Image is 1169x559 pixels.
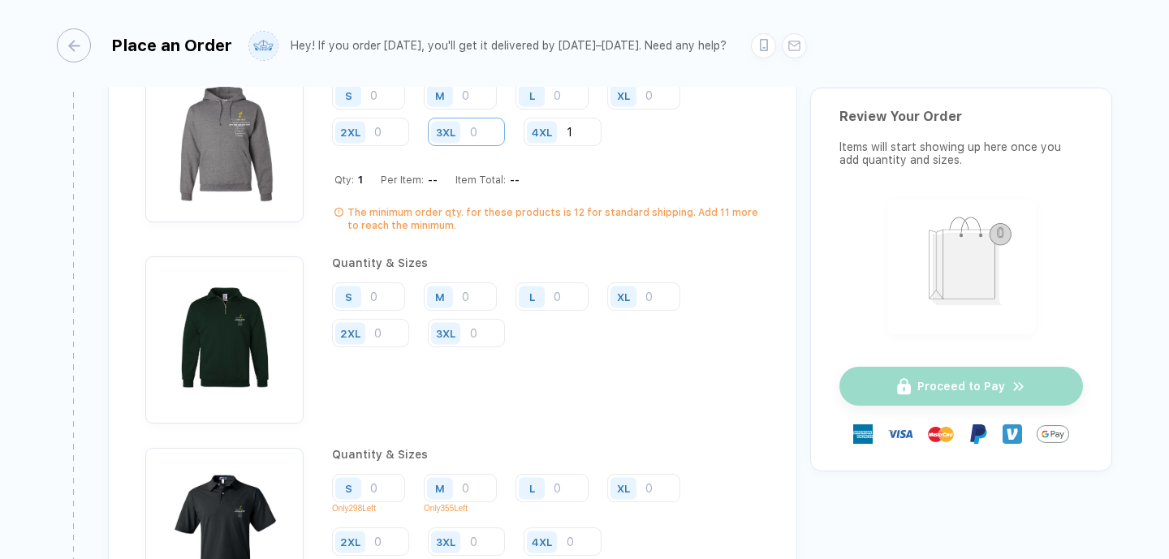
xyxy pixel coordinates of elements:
[455,174,520,186] div: Item Total:
[839,140,1083,166] div: Items will start showing up here once you add quantity and sizes.
[381,174,438,186] div: Per Item:
[249,32,278,60] img: user profile
[153,63,295,205] img: 2422d6c0-0d25-4f4d-b65a-0dcdfea74ea4_nt_front_1741208855253.jpg
[435,482,445,494] div: M
[332,448,760,461] div: Quantity & Sizes
[968,424,988,444] img: Paypal
[435,89,445,101] div: M
[332,256,760,269] div: Quantity & Sizes
[340,327,360,339] div: 2XL
[1003,424,1022,444] img: Venmo
[291,39,727,53] div: Hey! If you order [DATE], you'll get it delivered by [DATE]–[DATE]. Need any help?
[424,174,438,186] div: --
[347,206,760,232] div: The minimum order qty. for these products is 12 for standard shipping. Add 11 more to reach the m...
[529,482,535,494] div: L
[345,89,352,101] div: S
[424,504,509,513] p: Only 355 Left
[853,424,873,444] img: express
[529,89,535,101] div: L
[340,126,360,138] div: 2XL
[345,290,352,303] div: S
[436,535,455,548] div: 3XL
[340,535,360,548] div: 2XL
[617,290,630,303] div: XL
[928,421,954,447] img: master-card
[839,109,1083,124] div: Review Your Order
[1037,418,1069,450] img: GPay
[895,206,1029,324] img: shopping_bag.png
[532,535,552,548] div: 4XL
[153,264,295,406] img: 4554c40d-53b8-4748-ad22-ee6795cb8b67_nt_front_1741227332701.jpg
[506,174,520,186] div: --
[529,290,535,303] div: L
[887,421,913,447] img: visa
[435,290,445,303] div: M
[334,174,363,186] div: Qty:
[436,126,455,138] div: 3XL
[436,327,455,339] div: 3XL
[354,174,363,186] span: 1
[532,126,552,138] div: 4XL
[111,36,232,55] div: Place an Order
[345,482,352,494] div: S
[617,482,630,494] div: XL
[332,504,417,513] p: Only 298 Left
[617,89,630,101] div: XL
